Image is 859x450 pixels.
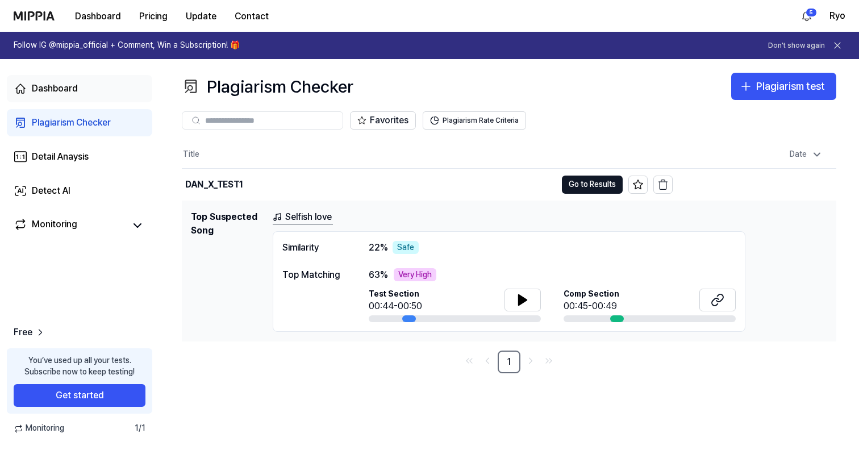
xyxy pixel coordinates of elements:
[185,178,243,191] div: DAN_X_TEST1
[182,141,673,168] th: Title
[177,1,226,32] a: Update
[564,299,619,313] div: 00:45-00:49
[806,8,817,17] div: 5
[130,5,177,28] button: Pricing
[423,111,526,130] button: Plagiarism Rate Criteria
[541,353,557,369] a: Go to last page
[135,423,145,434] span: 1 / 1
[564,289,619,300] span: Comp Section
[191,210,264,332] h1: Top Suspected Song
[177,5,226,28] button: Update
[32,218,77,234] div: Monitoring
[14,423,64,434] span: Monitoring
[479,353,495,369] a: Go to previous page
[7,143,152,170] a: Detail Anaysis
[24,355,135,377] div: You’ve used up all your tests. Subscribe now to keep testing!
[7,109,152,136] a: Plagiarism Checker
[393,241,419,255] div: Safe
[829,9,845,23] button: Ryo
[350,111,416,130] button: Favorites
[498,351,520,373] a: 1
[768,41,825,51] button: Don't show again
[523,353,539,369] a: Go to next page
[182,73,353,100] div: Plagiarism Checker
[32,82,78,95] div: Dashboard
[798,7,816,25] button: 알림5
[785,145,827,164] div: Date
[226,5,278,28] button: Contact
[14,11,55,20] img: logo
[369,268,388,282] span: 63 %
[394,268,436,282] div: Very High
[461,353,477,369] a: Go to first page
[562,176,623,194] button: Go to Results
[369,241,388,255] span: 22 %
[7,75,152,102] a: Dashboard
[182,351,836,373] nav: pagination
[731,73,836,100] button: Plagiarism test
[32,184,70,198] div: Detect AI
[673,168,836,201] td: 2025年10月2日 午前9:30
[282,241,346,255] div: Similarity
[756,78,825,95] div: Plagiarism test
[273,210,333,224] a: Selfish love
[7,177,152,205] a: Detect AI
[14,384,145,407] button: Get started
[14,326,32,339] span: Free
[282,268,346,282] div: Top Matching
[66,5,130,28] button: Dashboard
[14,40,240,51] h1: Follow IG @mippia_official + Comment, Win a Subscription! 🎁
[32,150,89,164] div: Detail Anaysis
[14,218,125,234] a: Monitoring
[369,289,422,300] span: Test Section
[369,299,422,313] div: 00:44-00:50
[32,116,111,130] div: Plagiarism Checker
[800,9,814,23] img: 알림
[14,326,46,339] a: Free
